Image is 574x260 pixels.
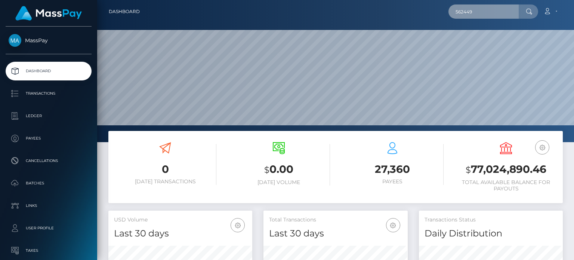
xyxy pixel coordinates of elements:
small: $ [264,165,269,175]
p: Ledger [9,110,89,122]
p: User Profile [9,223,89,234]
h4: Daily Distribution [425,227,557,240]
a: Ledger [6,107,92,125]
h5: USD Volume [114,216,247,224]
h5: Transactions Status [425,216,557,224]
img: MassPay [9,34,21,47]
a: Transactions [6,84,92,103]
p: Dashboard [9,65,89,77]
p: Taxes [9,245,89,256]
a: Batches [6,174,92,193]
p: Links [9,200,89,211]
h4: Last 30 days [114,227,247,240]
a: Dashboard [6,62,92,80]
span: MassPay [6,37,92,44]
h3: 27,360 [341,162,444,177]
a: Payees [6,129,92,148]
small: $ [466,165,471,175]
a: Dashboard [109,4,140,19]
h6: Total Available Balance for Payouts [455,179,557,192]
h3: 0 [114,162,216,177]
h6: [DATE] Volume [228,179,330,186]
input: Search... [448,4,519,19]
h5: Total Transactions [269,216,402,224]
a: User Profile [6,219,92,238]
p: Cancellations [9,155,89,166]
h3: 0.00 [228,162,330,177]
p: Transactions [9,88,89,99]
h3: 77,024,890.46 [455,162,557,177]
img: MassPay Logo [15,6,82,21]
p: Payees [9,133,89,144]
a: Cancellations [6,152,92,170]
h4: Last 30 days [269,227,402,240]
h6: Payees [341,178,444,185]
p: Batches [9,178,89,189]
a: Taxes [6,241,92,260]
a: Links [6,196,92,215]
h6: [DATE] Transactions [114,178,216,185]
